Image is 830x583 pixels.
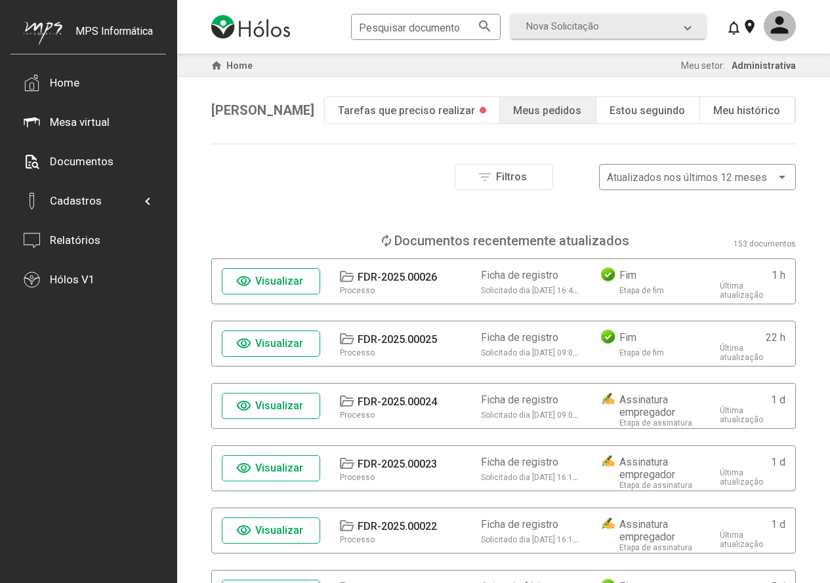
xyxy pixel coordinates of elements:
div: Ficha de registro [481,269,558,281]
div: Etapa de assinatura [619,543,692,552]
div: Última atualização [720,344,785,362]
mat-icon: visibility [236,398,252,414]
div: Última atualização [720,281,785,300]
div: Etapa de fim [619,348,664,357]
div: Meus pedidos [513,104,581,117]
div: Assinatura empregador [619,518,700,543]
mat-expansion-panel-header: Cadastros [24,181,153,220]
div: Hólos V1 [50,273,95,286]
div: Documentos [50,155,114,168]
div: FDR-2025.00023 [358,458,437,470]
div: Estou seguindo [610,104,685,117]
span: Visualizar [255,337,303,350]
div: Ficha de registro [481,331,558,344]
div: Relatórios [50,233,100,247]
button: Visualizar [222,268,320,294]
mat-expansion-panel-header: Nova Solicitação [510,14,706,39]
div: 22 h [766,331,785,344]
span: [PERSON_NAME] [211,102,314,118]
div: Assinatura empregador [619,456,700,481]
div: 1 d [771,456,785,468]
button: Visualizar [222,393,320,419]
mat-icon: folder_open [339,331,354,347]
div: Meu histórico [713,104,780,117]
span: Visualizar [255,524,303,536]
span: Atualizados nos últimos 12 meses [607,171,767,184]
button: Visualizar [222,455,320,481]
mat-icon: location_on [741,18,757,34]
mat-icon: folder_open [339,393,354,409]
div: FDR-2025.00025 [358,333,437,346]
mat-icon: visibility [236,273,252,289]
div: Etapa de assinatura [619,481,692,490]
div: MPS Informática [75,25,153,58]
button: Visualizar [222,331,320,357]
div: Processo [340,535,375,544]
mat-icon: visibility [236,460,252,476]
div: Processo [340,348,375,357]
button: Filtros [455,164,553,190]
div: Tarefas que preciso realizar [338,104,475,117]
div: Última atualização [720,468,785,487]
div: Fim [619,331,636,344]
div: Cadastros [50,194,102,207]
mat-icon: folder_open [339,269,354,285]
div: Ficha de registro [481,393,558,406]
mat-icon: loop [379,233,394,249]
span: Home [226,60,253,71]
mat-icon: visibility [236,336,252,352]
button: Visualizar [222,517,320,544]
span: Administrativa [732,60,796,71]
img: logo-holos.png [211,15,290,39]
div: Última atualização [720,406,785,424]
div: 1 d [771,518,785,531]
span: Visualizar [255,462,303,474]
div: 1 d [771,393,785,406]
span: Nova Solicitação [526,20,599,32]
mat-icon: home [209,58,224,73]
div: FDR-2025.00026 [358,271,437,283]
div: Ficha de registro [481,456,558,468]
mat-icon: visibility [236,523,252,538]
div: Processo [340,286,375,295]
div: Última atualização [720,531,785,549]
span: Visualizar [255,275,303,287]
div: Ficha de registro [481,518,558,531]
span: Filtros [496,171,527,183]
div: Documentos recentemente atualizados [394,233,629,249]
div: 1 h [772,269,785,281]
div: FDR-2025.00022 [358,520,437,533]
span: Meu setor: [681,60,725,71]
mat-icon: folder_open [339,518,354,534]
div: 153 documentos [734,239,796,249]
mat-icon: filter_list [477,169,493,185]
div: Etapa de assinatura [619,418,692,428]
div: Mesa virtual [50,115,110,129]
img: mps-image-cropped.png [24,21,62,45]
div: FDR-2025.00024 [358,395,437,408]
div: Processo [340,473,375,482]
div: Etapa de fim [619,286,664,295]
div: Home [50,76,79,89]
div: Assinatura empregador [619,393,700,418]
span: Visualizar [255,399,303,412]
div: Processo [340,411,375,420]
mat-icon: folder_open [339,456,354,472]
div: Fim [619,269,636,281]
mat-icon: search [477,18,493,33]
